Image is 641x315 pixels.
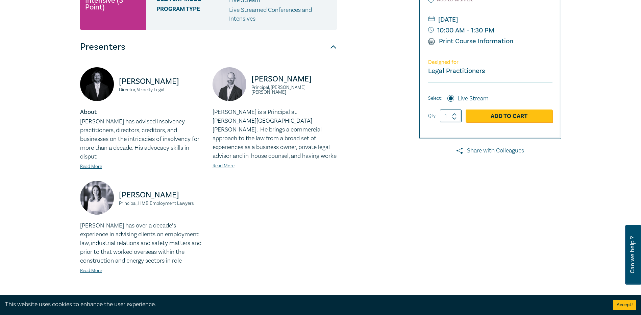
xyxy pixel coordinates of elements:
[80,67,114,101] img: https://s3.ap-southeast-2.amazonaws.com/leo-cussen-store-production-content/Contacts/Seamus%20Rya...
[156,6,229,23] span: Program type
[80,221,204,265] p: [PERSON_NAME] has over a decade’s experience in advising clients on employment law, industrial re...
[428,67,485,75] small: Legal Practitioners
[80,164,102,170] a: Read More
[80,37,337,57] button: Presenters
[80,108,97,116] strong: About
[428,112,436,120] label: Qty
[213,67,246,101] img: https://s3.ap-southeast-2.amazonaws.com/leo-cussen-store-production-content/Contacts/Paul%20Gray/...
[466,110,552,122] a: Add to Cart
[251,74,337,84] p: [PERSON_NAME]
[5,300,603,309] div: This website uses cookies to enhance the user experience.
[428,25,552,36] small: 10:00 AM - 1:30 PM
[80,181,114,215] img: https://s3.ap-southeast-2.amazonaws.com/leo-cussen-store-production-content/Contacts/Joanna%20Ban...
[119,201,204,206] small: Principal, HMB Employment Lawyers
[213,163,235,169] a: Read More
[419,146,561,155] a: Share with Colleagues
[428,95,442,102] span: Select:
[428,59,552,66] p: Designed for
[428,37,514,46] a: Print Course Information
[80,268,102,274] a: Read More
[251,85,337,95] small: Principal, [PERSON_NAME] [PERSON_NAME]
[213,108,337,161] p: [PERSON_NAME] is a Principal at [PERSON_NAME][GEOGRAPHIC_DATA][PERSON_NAME]. He brings a commerci...
[119,88,204,92] small: Director, Velocity Legal
[80,117,204,161] p: [PERSON_NAME] has advised insolvency practitioners, directors, creditors, and businesses on the i...
[119,76,204,87] p: [PERSON_NAME]
[119,190,204,200] p: [PERSON_NAME]
[428,14,552,25] small: [DATE]
[440,110,462,122] input: 1
[229,6,332,23] p: Live Streamed Conferences and Intensives
[613,300,636,310] button: Accept cookies
[458,94,489,103] label: Live Stream
[629,229,636,281] span: Can we help ?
